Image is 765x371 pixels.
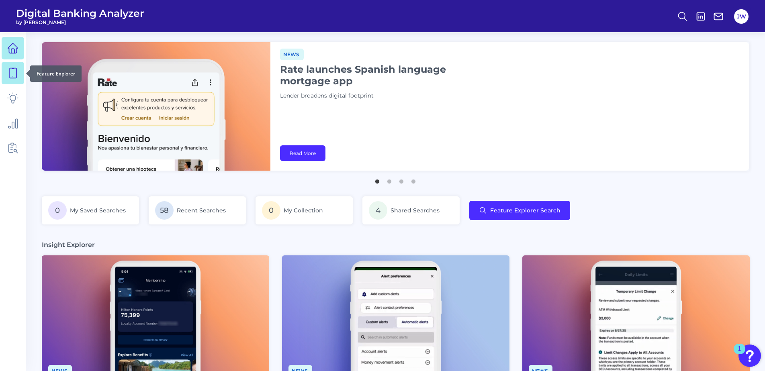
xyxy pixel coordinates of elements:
[30,65,82,82] div: Feature Explorer
[70,207,126,214] span: My Saved Searches
[262,201,280,220] span: 0
[280,92,481,100] p: Lender broadens digital footprint
[256,196,353,224] a: 0My Collection
[16,7,144,19] span: Digital Banking Analyzer
[280,63,481,87] h1: Rate launches Spanish language mortgage app
[177,207,226,214] span: Recent Searches
[280,50,304,58] a: News
[42,196,139,224] a: 0My Saved Searches
[42,42,270,171] img: bannerImg
[280,49,304,60] span: News
[469,201,570,220] button: Feature Explorer Search
[738,349,741,359] div: 1
[373,175,381,183] button: 1
[284,207,323,214] span: My Collection
[280,145,325,161] a: Read More
[734,9,749,24] button: JW
[391,207,440,214] span: Shared Searches
[362,196,460,224] a: 4Shared Searches
[738,344,761,367] button: Open Resource Center, 1 new notification
[155,201,174,220] span: 58
[48,201,67,220] span: 0
[397,175,405,183] button: 3
[369,201,387,220] span: 4
[16,19,144,25] span: by [PERSON_NAME]
[490,207,560,214] span: Feature Explorer Search
[409,175,417,183] button: 4
[42,241,95,249] h3: Insight Explorer
[149,196,246,224] a: 58Recent Searches
[385,175,393,183] button: 2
